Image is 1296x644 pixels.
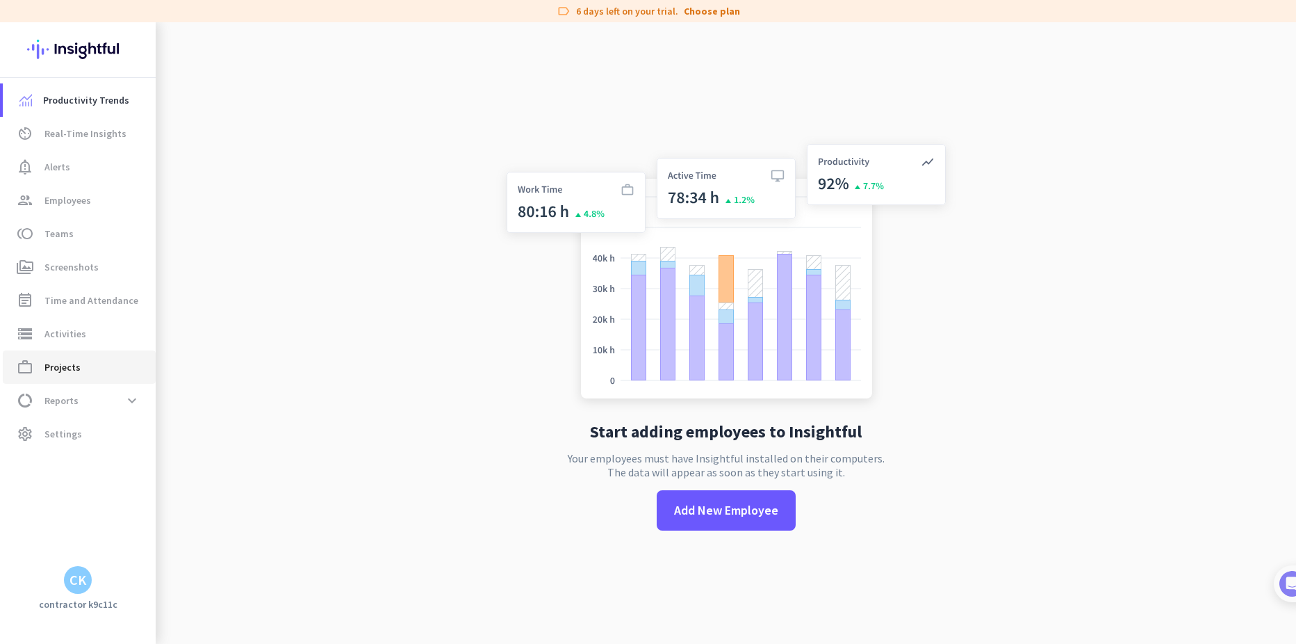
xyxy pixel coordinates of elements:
[3,184,156,217] a: groupEmployees
[17,292,33,309] i: event_note
[590,424,862,440] h2: Start adding employees to Insightful
[17,259,33,275] i: perm_media
[3,317,156,351] a: storageActivities
[44,125,126,142] span: Real-Time Insights
[44,159,70,175] span: Alerts
[674,501,778,520] span: Add New Employee
[3,284,156,317] a: event_noteTime and Attendance
[657,490,796,531] button: Add New Employee
[17,225,33,242] i: toll
[684,4,740,18] a: Choose plan
[44,392,79,409] span: Reports
[3,351,156,384] a: work_outlineProjects
[17,392,33,409] i: data_usage
[44,426,82,442] span: Settings
[3,384,156,417] a: data_usageReportsexpand_more
[19,94,32,106] img: menu-item
[44,225,74,242] span: Teams
[17,125,33,142] i: av_timer
[43,92,129,108] span: Productivity Trends
[3,83,156,117] a: menu-itemProductivity Trends
[3,150,156,184] a: notification_importantAlerts
[69,573,86,587] div: CK
[17,325,33,342] i: storage
[568,451,885,479] p: Your employees must have Insightful installed on their computers. The data will appear as soon as...
[44,259,99,275] span: Screenshots
[44,192,91,209] span: Employees
[17,159,33,175] i: notification_important
[3,217,156,250] a: tollTeams
[496,136,956,412] img: no-search-results
[3,417,156,451] a: settingsSettings
[17,426,33,442] i: settings
[557,4,571,18] i: label
[120,388,145,413] button: expand_more
[44,325,86,342] span: Activities
[17,192,33,209] i: group
[44,359,81,376] span: Projects
[27,22,129,77] img: Insightful logo
[17,359,33,376] i: work_outline
[3,117,156,150] a: av_timerReal-Time Insights
[3,250,156,284] a: perm_mediaScreenshots
[44,292,138,309] span: Time and Attendance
